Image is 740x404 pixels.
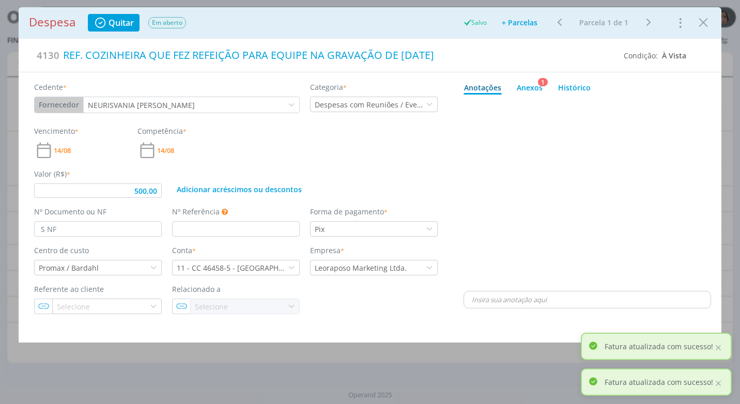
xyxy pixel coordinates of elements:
button: Fornecedor [35,97,83,113]
div: Selecione [195,301,230,312]
span: 14/08 [157,147,174,154]
label: Valor (R$) [34,168,70,179]
span: À Vista [662,51,686,60]
label: Relacionado a [172,284,221,294]
button: Em aberto [148,17,187,29]
div: Pix [311,224,327,235]
label: Centro de custo [34,245,89,256]
label: Cedente [34,82,67,92]
p: Fatura atualizada com sucesso! [605,377,713,387]
div: 11 - CC 46458-5 - [GEOGRAPHIC_DATA] [177,262,288,273]
label: Conta [172,245,196,256]
label: Forma de pagamento [310,206,388,217]
div: Promax / Bardahl [35,262,101,273]
div: Pix [315,224,327,235]
div: 11 - CC 46458-5 - ITAÚ [173,262,288,273]
div: Salvo [463,18,487,27]
div: Leoraposo Marketing Ltda. [311,262,409,273]
a: Anotações [464,77,502,95]
div: Selecione [57,301,92,312]
div: Anexos [517,82,543,93]
label: Vencimento [34,126,79,136]
span: Em aberto [148,17,186,28]
label: Competência [137,126,187,136]
button: Quitar [88,14,140,32]
div: Promax / Bardahl [39,262,101,273]
a: Histórico [558,77,591,95]
label: Referente ao cliente [34,284,104,294]
label: Categoria [310,82,347,92]
span: Quitar [109,19,134,27]
button: Close [696,14,711,30]
label: Nº Documento ou NF [34,206,106,217]
div: Condição: [624,50,686,61]
sup: 1 [537,77,548,87]
h1: Despesa [29,15,75,29]
div: NEURISVANIA [PERSON_NAME] [88,100,197,111]
label: Nº Referência [172,206,220,217]
p: Fatura atualizada com sucesso! [605,341,713,352]
div: Despesas com Reuniões / Eventos [315,99,426,110]
button: Adicionar acréscimos ou descontos [172,183,306,196]
div: Despesas com Reuniões / Eventos [311,99,426,110]
div: Selecione [191,301,230,312]
div: REF. COZINHEIRA QUE FEZ REFEIÇÃO PARA EQUIPE NA GRAVAÇÃO DE [DATE] [59,44,616,67]
div: dialog [19,7,721,343]
label: Empresa [310,245,344,256]
div: Selecione [53,301,92,312]
div: NEURISVANIA VIEIRA DA SILVA [84,100,197,111]
button: + Parcelas [495,15,544,30]
span: 4130 [37,48,59,63]
div: Leoraposo Marketing Ltda. [315,262,409,273]
span: 14/08 [54,147,71,154]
